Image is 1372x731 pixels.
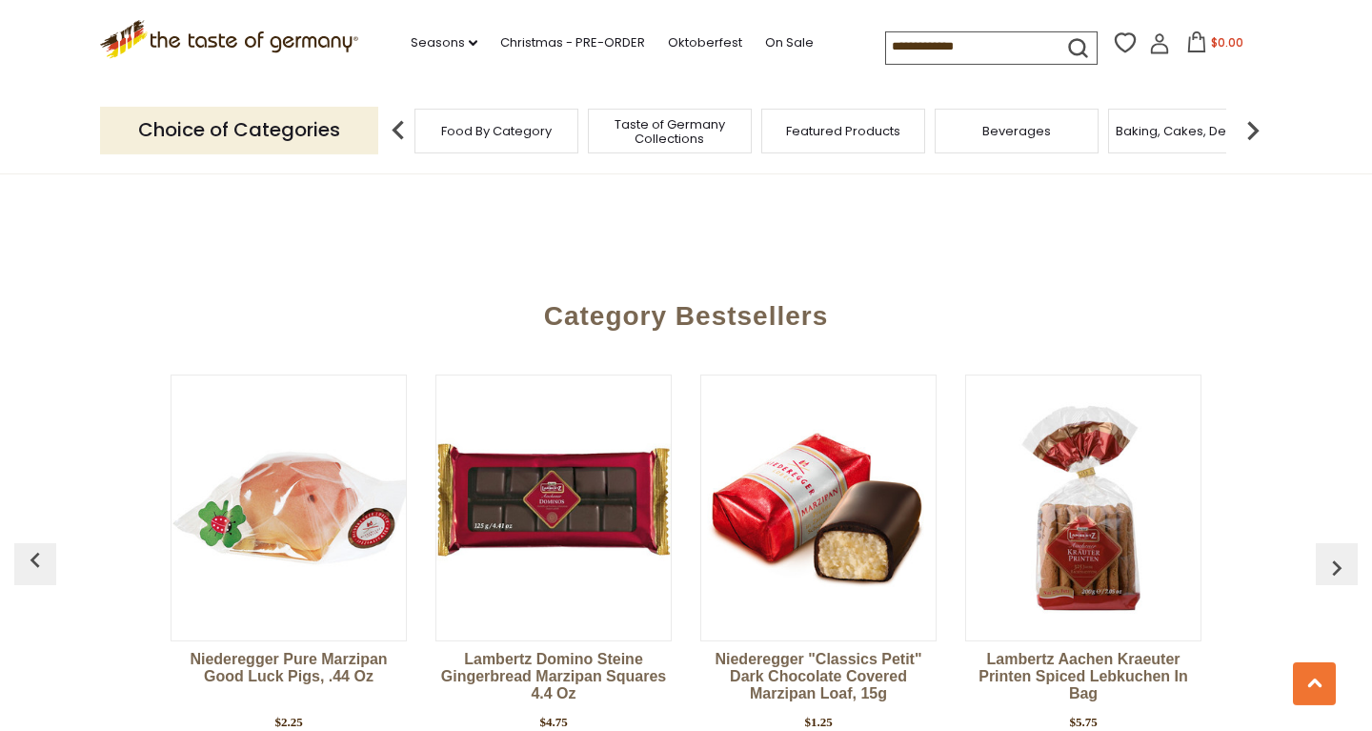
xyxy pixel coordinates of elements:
[1234,112,1272,150] img: next arrow
[965,651,1201,708] a: Lambertz Aachen Kraeuter Printen Spiced Lebkuchen in Bag
[1174,31,1255,60] button: $0.00
[100,107,378,153] p: Choice of Categories
[594,117,746,146] a: Taste of Germany Collections
[500,32,645,53] a: Christmas - PRE-ORDER
[411,32,477,53] a: Seasons
[701,423,936,592] img: Niederegger
[700,651,937,708] a: Niederegger "Classics Petit" Dark Chocolate Covered Marzipan Loaf, 15g
[765,32,814,53] a: On Sale
[1211,34,1243,51] span: $0.00
[171,651,407,708] a: Niederegger Pure Marzipan Good Luck Pigs, .44 oz
[435,651,672,708] a: Lambertz Domino Steine Gingerbread Marzipan Squares 4.4 oz
[982,124,1051,138] a: Beverages
[1116,124,1263,138] a: Baking, Cakes, Desserts
[171,391,406,625] img: Niederegger Pure Marzipan Good Luck Pigs, .44 oz
[668,32,742,53] a: Oktoberfest
[441,124,552,138] a: Food By Category
[966,391,1200,625] img: Lambertz Aachen Kraeuter Printen Spiced Lebkuchen in Bag
[20,545,50,576] img: previous arrow
[786,124,900,138] a: Featured Products
[1322,553,1352,583] img: previous arrow
[379,112,417,150] img: previous arrow
[436,391,671,625] img: Lambertz Domino Steine Gingerbread Marzipan Squares 4.4 oz
[24,273,1348,351] div: Category Bestsellers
